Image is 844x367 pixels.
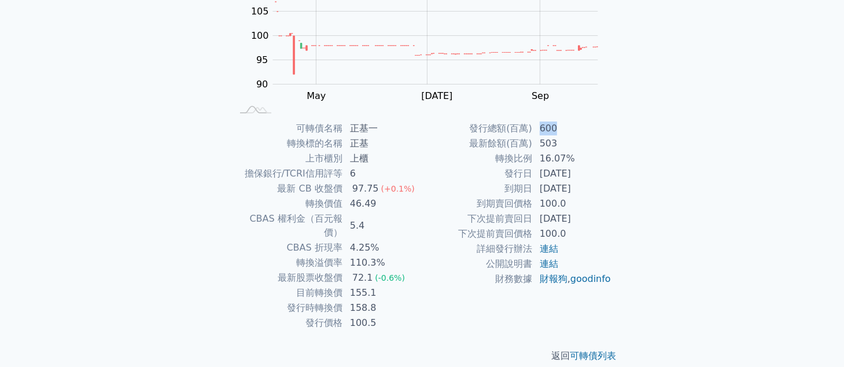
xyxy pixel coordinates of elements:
[343,151,422,166] td: 上櫃
[570,273,611,284] a: goodinfo
[532,90,549,101] tspan: Sep
[540,243,558,254] a: 連結
[233,196,343,211] td: 轉換價值
[421,90,452,101] tspan: [DATE]
[422,121,533,136] td: 發行總額(百萬)
[343,240,422,255] td: 4.25%
[233,240,343,255] td: CBAS 折現率
[381,184,415,193] span: (+0.1%)
[786,311,844,367] iframe: Chat Widget
[422,151,533,166] td: 轉換比例
[422,166,533,181] td: 發行日
[233,181,343,196] td: 最新 CB 收盤價
[350,271,375,285] div: 72.1
[233,255,343,270] td: 轉換溢價率
[343,166,422,181] td: 6
[256,54,268,65] tspan: 95
[533,271,612,287] td: ,
[233,315,343,331] td: 發行價格
[343,255,422,270] td: 110.3%
[343,136,422,151] td: 正基
[375,273,405,282] span: (-0.6%)
[422,271,533,287] td: 財務數據
[233,211,343,240] td: CBAS 權利金（百元報價）
[233,151,343,166] td: 上市櫃別
[350,182,381,196] div: 97.75
[233,136,343,151] td: 轉換標的名稱
[533,181,612,196] td: [DATE]
[343,315,422,331] td: 100.5
[786,311,844,367] div: 聊天小工具
[343,121,422,136] td: 正基一
[422,211,533,226] td: 下次提前賣回日
[533,211,612,226] td: [DATE]
[343,196,422,211] td: 46.49
[233,300,343,315] td: 發行時轉換價
[343,211,422,240] td: 5.4
[540,273,567,284] a: 財報狗
[256,79,268,90] tspan: 90
[422,196,533,211] td: 到期賣回價格
[422,136,533,151] td: 最新餘額(百萬)
[343,285,422,300] td: 155.1
[540,258,558,269] a: 連結
[233,270,343,285] td: 最新股票收盤價
[233,166,343,181] td: 擔保銀行/TCRI信用評等
[343,300,422,315] td: 158.8
[570,350,617,361] a: 可轉債列表
[251,6,269,17] tspan: 105
[307,90,326,101] tspan: May
[422,256,533,271] td: 公開說明書
[533,196,612,211] td: 100.0
[533,166,612,181] td: [DATE]
[251,30,269,41] tspan: 100
[233,285,343,300] td: 目前轉換價
[233,121,343,136] td: 可轉債名稱
[533,151,612,166] td: 16.07%
[533,226,612,241] td: 100.0
[422,181,533,196] td: 到期日
[533,121,612,136] td: 600
[219,349,626,363] p: 返回
[422,241,533,256] td: 詳細發行辦法
[533,136,612,151] td: 503
[422,226,533,241] td: 下次提前賣回價格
